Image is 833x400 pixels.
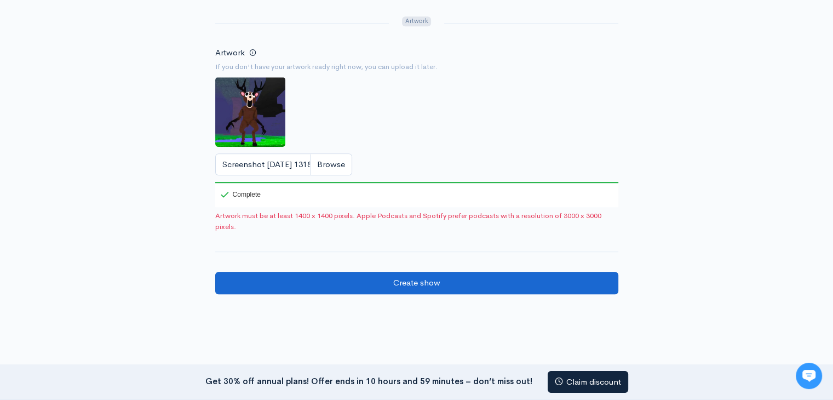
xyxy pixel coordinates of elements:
p: Find an answer quickly [15,188,204,201]
strong: Get 30% off annual plans! Offer ends in 10 hours and 59 minutes – don’t miss out! [205,375,532,386]
input: Search articles [32,206,196,228]
span: Artwork [402,16,431,27]
span: New conversation [71,152,131,161]
h2: Just let us know if you need anything and we'll be happy to help! 🙂 [16,73,203,125]
div: Complete [221,191,261,198]
h1: Hi 👋 [16,53,203,71]
a: Claim discount [548,371,628,393]
input: Create show [215,272,618,294]
div: Complete [215,182,263,207]
span: Artwork must be at least 1400 x 1400 pixels. Apple Podcasts and Spotify prefer podcasts with a re... [215,210,618,232]
label: Artwork [215,47,245,59]
iframe: gist-messenger-bubble-iframe [796,363,822,389]
div: 100% [215,182,618,183]
small: If you don't have your artwork ready right now, you can upload it later. [215,61,618,72]
button: New conversation [17,145,202,167]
